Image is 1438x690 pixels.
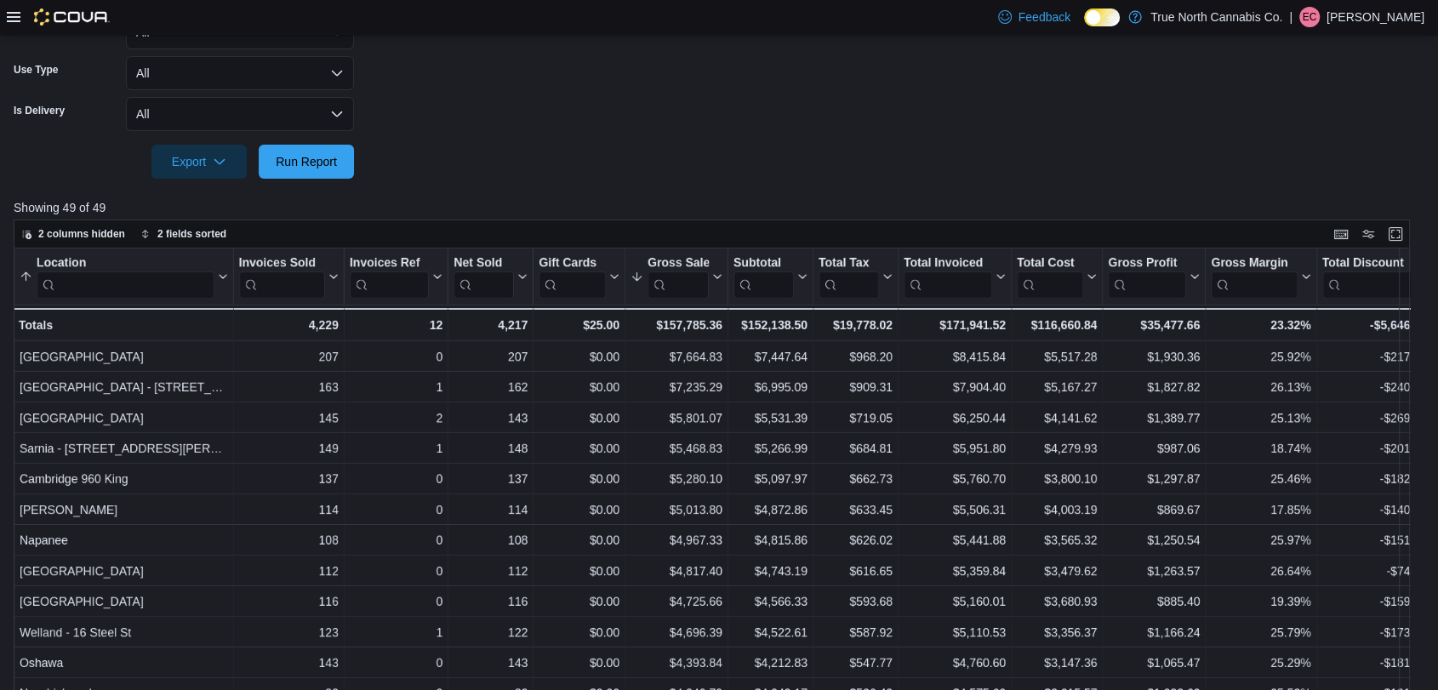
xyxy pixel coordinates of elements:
[819,254,893,298] button: Total Tax
[454,469,528,489] div: 137
[1322,591,1427,612] div: -$159.33
[350,315,442,335] div: 12
[38,227,125,241] span: 2 columns hidden
[1327,7,1424,27] p: [PERSON_NAME]
[539,469,619,489] div: $0.00
[454,254,528,298] button: Net Sold
[14,224,132,244] button: 2 columns hidden
[631,561,722,581] div: $4,817.40
[631,591,722,612] div: $4,725.66
[350,622,442,642] div: 1
[1017,622,1097,642] div: $3,356.37
[631,254,722,298] button: Gross Sales
[1289,7,1292,27] p: |
[1211,469,1310,489] div: 25.46%
[1322,653,1427,673] div: -$181.01
[20,622,228,642] div: Welland - 16 Steel St
[1322,408,1427,428] div: -$269.68
[733,530,807,550] div: $4,815.86
[1017,254,1083,298] div: Total Cost
[1017,346,1097,367] div: $5,517.28
[1017,254,1097,298] button: Total Cost
[1108,499,1200,520] div: $869.67
[454,530,528,550] div: 108
[733,561,807,581] div: $4,743.19
[631,499,722,520] div: $5,013.80
[20,469,228,489] div: Cambridge 960 King
[20,438,228,459] div: Sarnia - [STREET_ADDRESS][PERSON_NAME]
[350,438,442,459] div: 1
[20,408,228,428] div: [GEOGRAPHIC_DATA]
[631,408,722,428] div: $5,801.07
[239,254,325,298] div: Invoices Sold
[239,315,339,335] div: 4,229
[20,530,228,550] div: Napanee
[454,561,528,581] div: 112
[1017,591,1097,612] div: $3,680.93
[37,254,214,271] div: Location
[239,499,339,520] div: 114
[454,408,528,428] div: 143
[1322,561,1427,581] div: -$74.21
[539,499,619,520] div: $0.00
[454,315,528,335] div: 4,217
[631,622,722,642] div: $4,696.39
[239,653,339,673] div: 143
[1108,622,1200,642] div: $1,166.24
[1019,9,1070,26] span: Feedback
[350,530,442,550] div: 0
[239,469,339,489] div: 137
[1150,7,1282,27] p: True North Cannabis Co.
[454,653,528,673] div: 143
[126,97,354,131] button: All
[454,591,528,612] div: 116
[1017,530,1097,550] div: $3,565.32
[539,346,619,367] div: $0.00
[350,254,429,271] div: Invoices Ref
[162,145,237,179] span: Export
[1322,469,1427,489] div: -$182.13
[20,254,228,298] button: Location
[1108,377,1200,397] div: $1,827.82
[819,254,879,271] div: Total Tax
[14,199,1424,216] p: Showing 49 of 49
[34,9,110,26] img: Cova
[350,254,429,298] div: Invoices Ref
[539,530,619,550] div: $0.00
[350,653,442,673] div: 0
[1211,622,1310,642] div: 25.79%
[539,254,606,271] div: Gift Cards
[350,346,442,367] div: 0
[1322,254,1427,298] button: Total Discount
[733,653,807,673] div: $4,212.83
[904,561,1006,581] div: $5,359.84
[1108,561,1200,581] div: $1,263.57
[20,499,228,520] div: [PERSON_NAME]
[539,591,619,612] div: $0.00
[904,499,1006,520] div: $5,506.31
[819,469,893,489] div: $662.73
[454,499,528,520] div: 114
[631,346,722,367] div: $7,664.83
[1322,530,1427,550] div: -$151.47
[1211,591,1310,612] div: 19.39%
[1108,530,1200,550] div: $1,250.54
[1211,377,1310,397] div: 26.13%
[733,469,807,489] div: $5,097.97
[239,408,339,428] div: 145
[539,561,619,581] div: $0.00
[1211,530,1310,550] div: 25.97%
[904,530,1006,550] div: $5,441.88
[350,377,442,397] div: 1
[239,346,339,367] div: 207
[350,561,442,581] div: 0
[20,653,228,673] div: Oshawa
[733,254,794,271] div: Subtotal
[151,145,247,179] button: Export
[1299,7,1320,27] div: Eric Chittim
[239,530,339,550] div: 108
[20,346,228,367] div: [GEOGRAPHIC_DATA]
[631,438,722,459] div: $5,468.83
[1108,438,1200,459] div: $987.06
[1108,315,1200,335] div: $35,477.66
